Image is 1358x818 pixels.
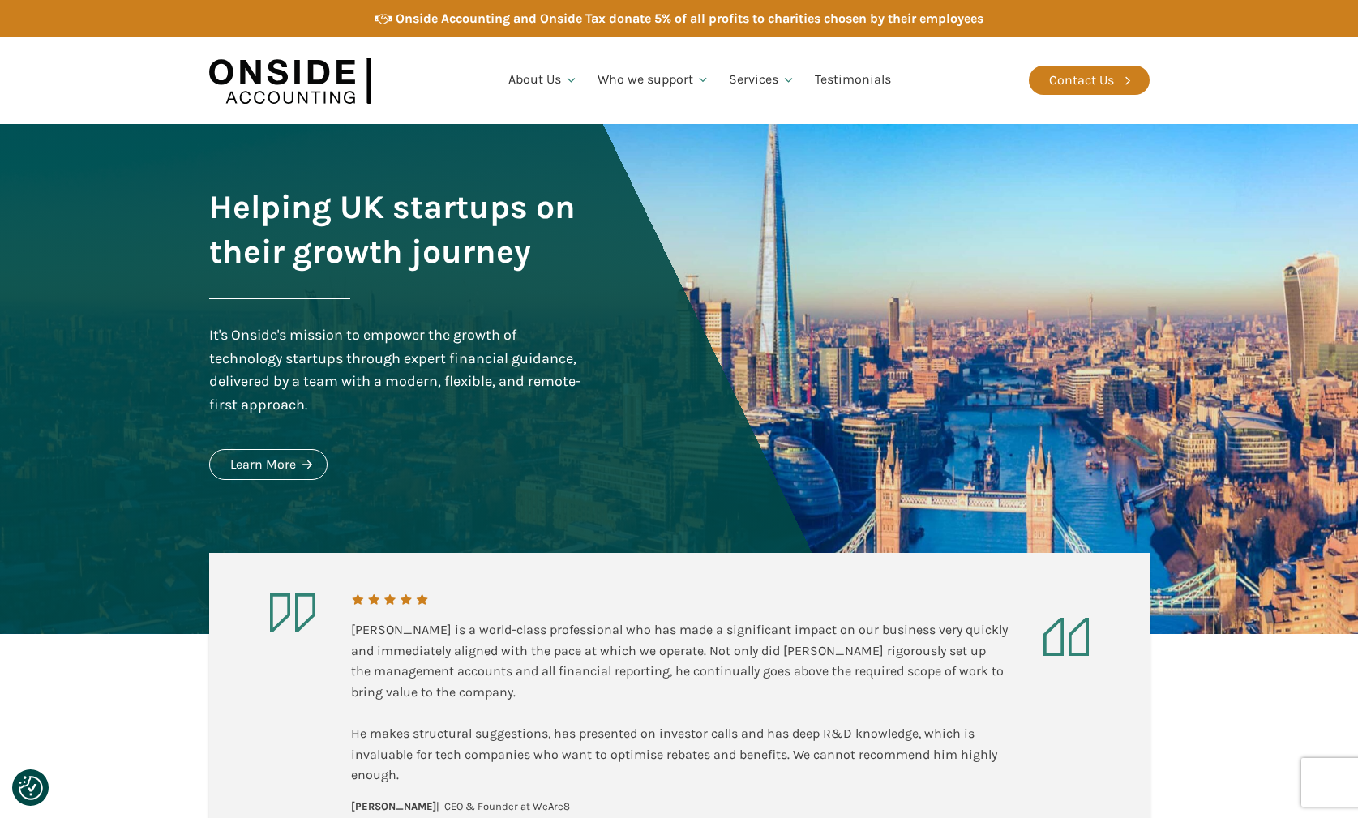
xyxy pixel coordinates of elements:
[19,776,43,800] img: Revisit consent button
[209,185,585,274] h1: Helping UK startups on their growth journey
[499,53,588,108] a: About Us
[209,449,328,480] a: Learn More
[19,776,43,800] button: Consent Preferences
[588,53,720,108] a: Who we support
[209,49,371,112] img: Onside Accounting
[805,53,901,108] a: Testimonials
[719,53,805,108] a: Services
[1029,66,1150,95] a: Contact Us
[209,323,585,417] div: It's Onside's mission to empower the growth of technology startups through expert financial guida...
[351,799,570,816] div: | CEO & Founder at WeAre8
[351,800,436,812] b: [PERSON_NAME]
[396,8,983,29] div: Onside Accounting and Onside Tax donate 5% of all profits to charities chosen by their employees
[1049,70,1114,91] div: Contact Us
[351,619,1008,786] div: [PERSON_NAME] is a world-class professional who has made a significant impact on our business ver...
[230,454,296,475] div: Learn More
